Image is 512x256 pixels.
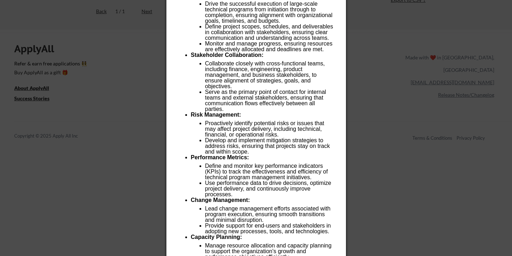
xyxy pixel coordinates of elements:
[205,223,335,234] p: Provide support for end-users and stakeholders in adopting new processes, tools, and technologies.
[205,163,335,180] p: Define and monitor key performance indicators (KPIs) to track the effectiveness and efficiency of...
[205,180,335,197] p: Use performance data to drive decisions, optimize project delivery, and continuously improve proc...
[191,154,249,160] strong: Performance Metrics:
[205,206,335,223] p: Lead change management efforts associated with program execution, ensuring smooth transitions and...
[205,61,335,89] p: Collaborate closely with cross-functional teams, including finance, engineering, product manageme...
[205,138,335,155] p: Develop and implement mitigation strategies to address risks, ensuring that projects stay on trac...
[191,234,242,240] strong: Capacity Planning:
[191,112,241,118] strong: Risk Management:
[205,121,335,138] p: Proactively identify potential risks or issues that may affect project delivery, including techni...
[205,1,335,24] p: Drive the successful execution of large-scale technical programs from initiation through to compl...
[205,41,335,52] p: Monitor and manage progress, ensuring resources are effectively allocated and deadlines are met.
[191,52,263,58] strong: Stakeholder Collaboration:
[205,89,335,112] p: Serve as the primary point of contact for internal teams and external stakeholders, ensuring that...
[205,24,335,41] p: Define project scopes, schedules, and deliverables in collaboration with stakeholders, ensuring c...
[191,197,250,203] strong: Change Management:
